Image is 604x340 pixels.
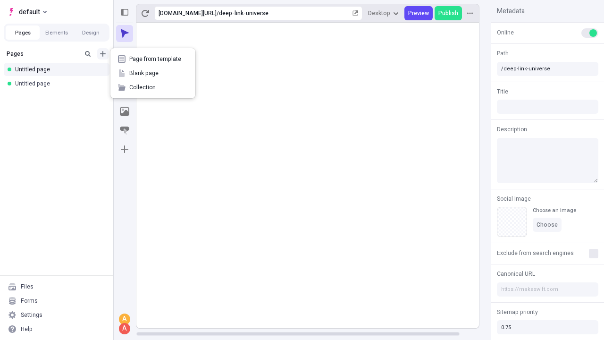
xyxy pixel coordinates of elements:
button: Choose [533,218,562,232]
div: Untitled page [15,80,102,87]
div: Add new [110,48,195,98]
div: deep-link-universe [219,9,351,17]
button: Preview [404,6,433,20]
div: Pages [7,50,78,58]
span: Preview [408,9,429,17]
div: Files [21,283,34,290]
div: Untitled page [15,66,102,73]
span: Publish [438,9,458,17]
span: Title [497,87,508,96]
button: Pages [6,25,40,40]
div: A [120,314,129,324]
div: [URL][DOMAIN_NAME] [159,9,217,17]
button: Button [116,122,133,139]
button: Add new [97,48,109,59]
span: Description [497,125,527,134]
span: Collection [129,84,188,91]
input: https://makeswift.com [497,282,598,297]
button: Design [74,25,108,40]
span: Desktop [368,9,390,17]
button: Publish [435,6,462,20]
span: Blank page [129,69,188,77]
button: Image [116,103,133,120]
span: Path [497,49,509,58]
span: Exclude from search engines [497,249,574,257]
span: default [19,6,40,17]
button: Desktop [364,6,403,20]
span: Sitemap priority [497,308,538,316]
div: Forms [21,297,38,305]
div: Choose an image [533,207,576,214]
span: Canonical URL [497,270,535,278]
span: Social Image [497,195,531,203]
div: Settings [21,311,42,319]
div: Help [21,325,33,333]
button: Select site [4,5,50,19]
div: / [217,9,219,17]
span: Page from template [129,55,188,63]
span: Choose [537,221,558,229]
div: A [120,324,129,333]
button: Elements [40,25,74,40]
span: Online [497,28,514,37]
